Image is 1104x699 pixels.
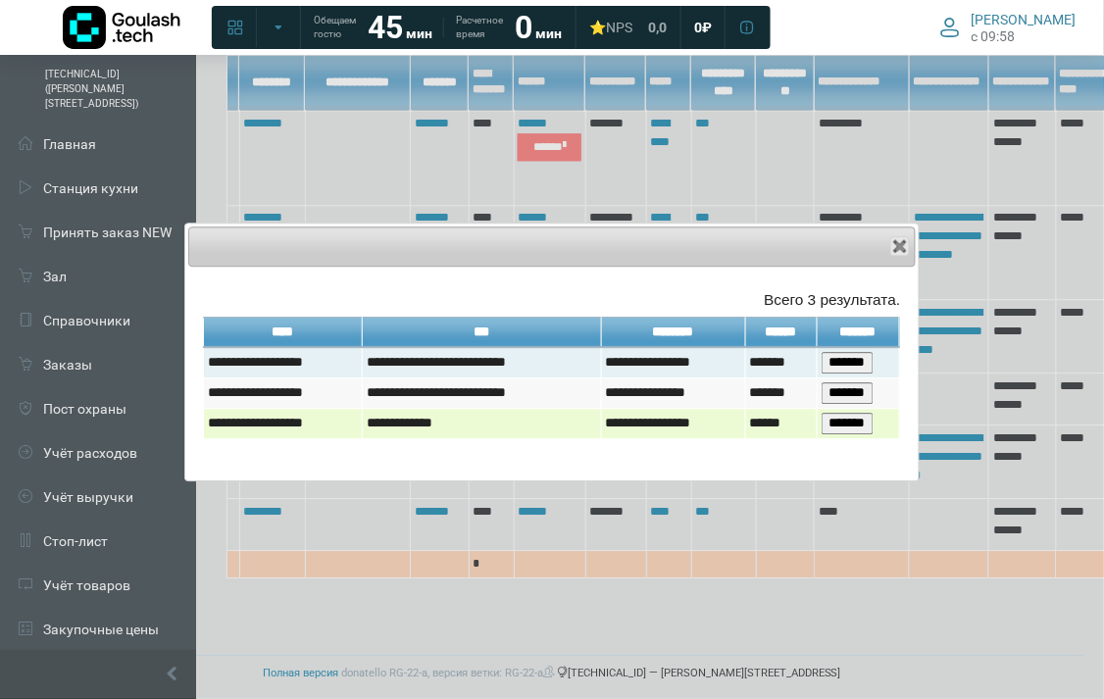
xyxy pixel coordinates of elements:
[972,28,1016,44] span: c 09:58
[515,9,532,46] strong: 0
[203,288,900,311] div: Всего 3 результата.
[694,19,702,36] span: 0
[606,20,632,35] span: NPS
[302,10,574,45] a: Обещаем гостю 45 мин Расчетное время 0 мин
[972,11,1077,28] span: [PERSON_NAME]
[406,25,432,41] span: мин
[928,7,1088,48] button: [PERSON_NAME] c 09:58
[314,14,356,41] span: Обещаем гостю
[368,9,403,46] strong: 45
[890,236,910,256] button: Close
[456,14,503,41] span: Расчетное время
[589,19,632,36] div: ⭐
[702,19,712,36] span: ₽
[682,10,724,45] a: 0 ₽
[535,25,562,41] span: мин
[577,10,678,45] a: ⭐NPS 0,0
[648,19,667,36] span: 0,0
[63,6,180,49] img: Логотип компании Goulash.tech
